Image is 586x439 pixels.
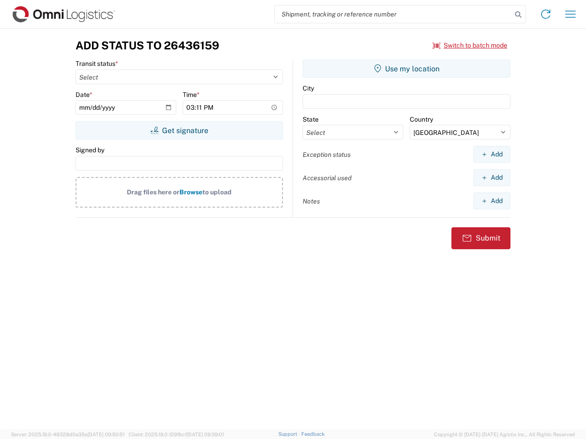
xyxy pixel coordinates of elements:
label: Signed by [76,146,104,154]
label: Accessorial used [303,174,352,182]
span: [DATE] 09:50:51 [87,432,125,437]
button: Add [473,193,510,209]
span: [DATE] 09:39:01 [187,432,224,437]
label: Transit status [76,59,118,68]
span: Browse [179,188,202,196]
button: Get signature [76,121,283,139]
a: Feedback [301,431,325,437]
label: State [303,115,319,123]
span: Copyright © [DATE]-[DATE] Agistix Inc., All Rights Reserved [434,430,575,439]
span: Server: 2025.19.0-49328d0a35e [11,432,125,437]
label: Exception status [303,150,351,159]
h3: Add Status to 26436159 [76,39,219,52]
label: Time [183,91,200,99]
span: Drag files here or [127,188,179,196]
button: Submit [451,227,510,249]
button: Add [473,169,510,186]
input: Shipment, tracking or reference number [275,5,512,23]
label: Date [76,91,92,99]
label: Notes [303,197,320,205]
a: Support [278,431,301,437]
span: Client: 2025.19.0-129fbcf [129,432,224,437]
label: Country [410,115,433,123]
button: Switch to batch mode [433,38,507,53]
span: to upload [202,188,232,196]
label: City [303,84,314,92]
button: Use my location [303,59,510,78]
button: Add [473,146,510,163]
